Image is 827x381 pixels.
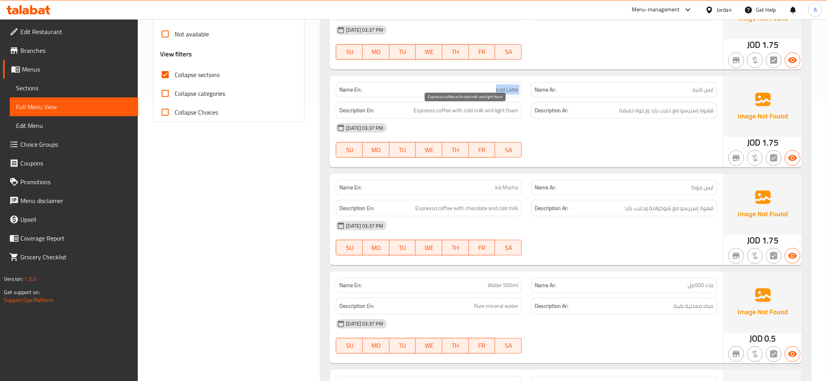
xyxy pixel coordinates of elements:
span: Edit Menu [16,121,132,130]
button: SU [336,142,363,158]
span: FR [472,242,492,253]
button: Available [785,346,800,362]
span: Iced Latte [496,86,518,94]
span: MO [366,242,386,253]
a: Sections [10,79,138,97]
img: Ae5nvW7+0k+MAAAAAElFTkSuQmCC [724,76,802,137]
button: WE [416,44,442,60]
button: TU [389,240,416,255]
span: Collapse categories [175,89,225,98]
strong: Name Ar: [535,86,556,94]
button: Not branch specific item [728,52,744,68]
span: TH [445,242,466,253]
a: Branches [3,41,138,60]
span: JOD [747,135,760,150]
img: Ae5nvW7+0k+MAAAAAElFTkSuQmCC [724,174,802,235]
span: Coverage Report [20,234,132,243]
span: JOD [747,233,760,248]
button: FR [469,338,495,354]
span: Grocery Checklist [20,252,132,262]
span: Menus [22,65,132,74]
button: Not branch specific item [728,150,744,166]
strong: Description Ar: [535,106,568,115]
strong: Name En: [339,183,362,192]
span: [DATE] 03:37 PM [343,26,386,34]
strong: Name Ar: [535,281,556,289]
span: قهوة إسبرسو مع شوكولاتة وحليب بارد [624,203,713,213]
button: SA [495,142,522,158]
button: Purchased item [747,52,763,68]
button: MO [363,338,389,354]
a: Menu disclaimer [3,191,138,210]
span: JOD [750,331,763,346]
strong: Name Ar: [535,183,556,192]
a: Menus [3,60,138,79]
span: 1.75 [762,233,778,248]
span: FR [472,144,492,156]
span: Upsell [20,215,132,224]
span: SA [498,340,519,351]
span: WE [419,242,439,253]
button: TU [389,338,416,354]
button: WE [416,240,442,255]
span: Full Menu View [16,102,132,111]
span: SU [339,144,360,156]
span: TH [445,340,466,351]
span: [DATE] 03:37 PM [343,320,386,327]
span: Version: [4,274,23,284]
a: Edit Restaurant [3,22,138,41]
span: SA [498,46,519,58]
a: Grocery Checklist [3,248,138,266]
a: Choice Groups [3,135,138,154]
button: SA [495,44,522,60]
a: Coverage Report [3,229,138,248]
button: Available [785,52,800,68]
span: WE [419,144,439,156]
button: Available [785,248,800,264]
button: Not has choices [766,248,782,264]
button: SA [495,240,522,255]
button: MO [363,142,389,158]
button: TH [442,142,469,158]
span: 1.75 [762,37,778,52]
span: SA [498,242,519,253]
strong: Name En: [339,86,362,94]
img: Ae5nvW7+0k+MAAAAAElFTkSuQmCC [724,271,802,332]
a: Coupons [3,154,138,173]
span: Water 500ml [488,281,518,289]
span: TU [393,144,413,156]
button: TH [442,44,469,60]
span: مياه معدنية نقية [674,301,713,311]
span: JOD [747,37,760,52]
strong: Description En: [339,301,374,311]
span: TH [445,46,466,58]
span: SU [339,46,360,58]
button: FR [469,240,495,255]
span: SU [339,340,360,351]
span: Espresso coffee with cold milk and light foam [414,106,518,115]
a: Support.OpsPlatform [4,295,54,305]
span: [DATE] 03:37 PM [343,222,386,230]
span: MO [366,46,386,58]
a: Promotions [3,173,138,191]
span: 1.75 [762,135,778,150]
a: Upsell [3,210,138,229]
span: FR [472,340,492,351]
button: SU [336,338,363,354]
button: Purchased item [747,150,763,166]
button: TH [442,338,469,354]
span: Get support on: [4,287,40,297]
span: SA [498,144,519,156]
button: FR [469,44,495,60]
button: Not has choices [766,52,782,68]
span: Promotions [20,177,132,187]
button: WE [416,338,442,354]
span: TU [393,46,413,58]
button: Available [785,150,800,166]
button: TU [389,44,416,60]
button: Not branch specific item [728,346,744,362]
span: TH [445,144,466,156]
span: 0.5 [764,331,776,346]
span: 1.0.0 [24,274,36,284]
button: TH [442,240,469,255]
